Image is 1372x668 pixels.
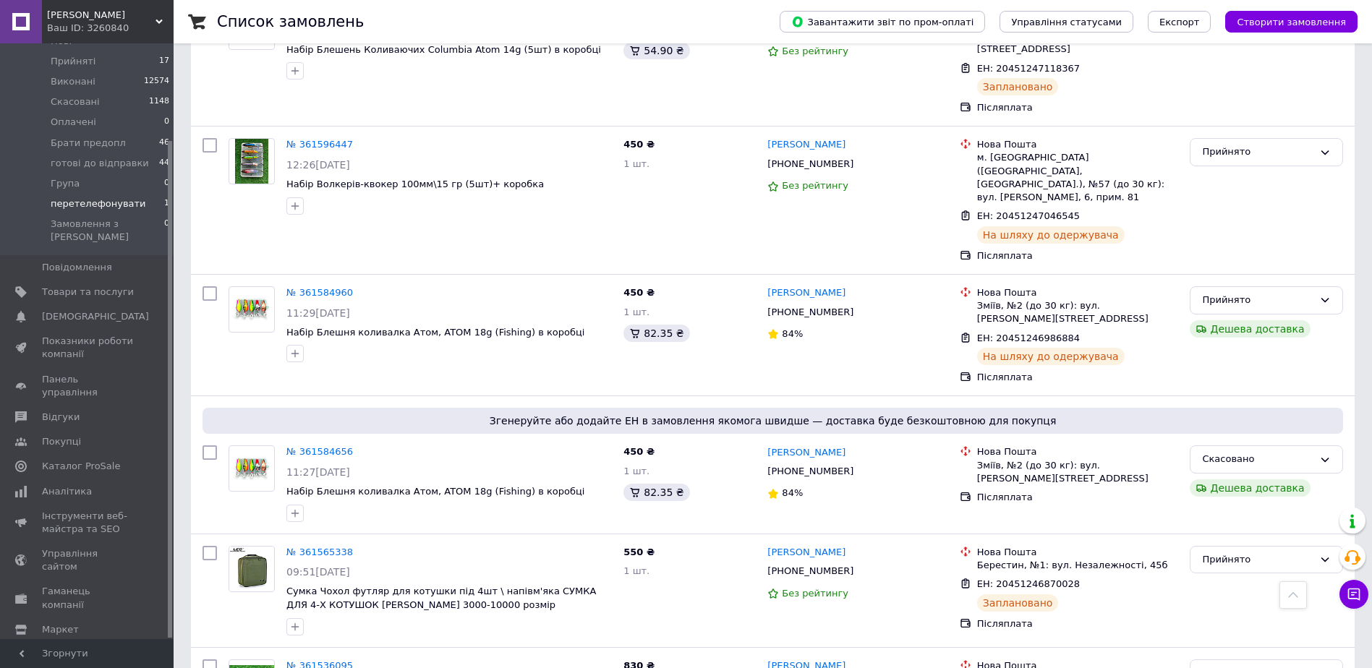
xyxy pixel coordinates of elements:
[977,78,1059,95] div: Заплановано
[1159,17,1200,27] span: Експорт
[782,180,848,191] span: Без рейтингу
[159,55,169,68] span: 17
[764,303,856,322] div: [PHONE_NUMBER]
[1339,580,1368,609] button: Чат з покупцем
[782,46,848,56] span: Без рейтингу
[51,197,146,210] span: перетелефонувати
[164,177,169,190] span: 0
[42,485,92,498] span: Аналітика
[782,487,803,498] span: 84%
[977,249,1179,262] div: Післяплата
[780,11,985,33] button: Завантажити звіт по пром-оплаті
[1225,11,1358,33] button: Створити замовлення
[51,116,96,129] span: Оплачені
[767,138,845,152] a: [PERSON_NAME]
[286,486,584,497] a: Набір Блешня коливалка Атом, ATOM 18g (Fishing) в коробці
[286,586,596,610] a: Сумка Чохол футляр для котушки під 4шт \ напівм'яка СУМКА ДЛЯ 4-Х КОТУШОК [PERSON_NAME] 3000-1000...
[623,325,689,342] div: 82.35 ₴
[286,566,350,578] span: 09:51[DATE]
[977,559,1179,572] div: Берестин, №1: вул. Незалежності, 45б
[977,348,1125,365] div: На шляху до одержувача
[286,139,353,150] a: № 361596447
[764,462,856,481] div: [PHONE_NUMBER]
[286,179,544,189] a: Набір Волкерів-квокер 100мм\15 гр (5шт)+ коробка
[164,197,169,210] span: 1
[51,137,126,150] span: Брати предопл
[51,177,80,190] span: Група
[767,546,845,560] a: [PERSON_NAME]
[42,261,112,274] span: Повідомлення
[977,286,1179,299] div: Нова Пошта
[144,75,169,88] span: 12574
[977,546,1179,559] div: Нова Пошта
[623,287,655,298] span: 450 ₴
[623,547,655,557] span: 550 ₴
[1190,320,1310,338] div: Дешева доставка
[1190,479,1310,497] div: Дешева доставка
[767,286,845,300] a: [PERSON_NAME]
[229,293,274,327] img: Фото товару
[623,42,689,59] div: 54.90 ₴
[51,55,95,68] span: Прийняті
[1000,11,1133,33] button: Управління статусами
[229,547,274,591] img: Фото товару
[42,286,134,299] span: Товари та послуги
[767,446,845,460] a: [PERSON_NAME]
[782,328,803,339] span: 84%
[42,585,134,611] span: Гаманець компанії
[791,15,973,28] span: Завантажити звіт по пром-оплаті
[42,373,134,399] span: Панель управління
[623,307,649,317] span: 1 шт.
[623,484,689,501] div: 82.35 ₴
[286,466,350,478] span: 11:27[DATE]
[1148,11,1211,33] button: Експорт
[229,546,275,592] a: Фото товару
[977,226,1125,244] div: На шляху до одержувача
[208,414,1337,428] span: Згенеруйте або додайте ЕН в замовлення якомога швидше — доставка буде безкоштовною для покупця
[977,617,1179,630] div: Післяплата
[1202,293,1313,308] div: Прийнято
[782,588,848,599] span: Без рейтингу
[42,623,79,636] span: Маркет
[1202,145,1313,160] div: Прийнято
[977,445,1179,458] div: Нова Пошта
[623,466,649,476] span: 1 шт.
[42,310,149,323] span: [DEMOGRAPHIC_DATA]
[217,13,364,30] h1: Список замовлень
[286,44,601,55] a: Набір Блешень Коливаючих Columbia Atom 14g (5шт) в коробці
[623,446,655,457] span: 450 ₴
[286,446,353,457] a: № 361584656
[229,452,274,486] img: Фото товару
[51,95,100,108] span: Скасовані
[977,101,1179,114] div: Післяплата
[42,510,134,536] span: Інструменти веб-майстра та SEO
[1202,552,1313,568] div: Прийнято
[51,218,164,244] span: Замовлення з [PERSON_NAME]
[235,139,269,184] img: Фото товару
[977,578,1080,589] span: ЕН: 20451246870028
[42,460,120,473] span: Каталог ProSale
[159,137,169,150] span: 46
[977,491,1179,504] div: Післяплата
[229,138,275,184] a: Фото товару
[164,218,169,244] span: 0
[286,159,350,171] span: 12:26[DATE]
[286,327,584,338] a: Набір Блешня коливалка Атом, ATOM 18g (Fishing) в коробці
[623,565,649,576] span: 1 шт.
[1202,452,1313,467] div: Скасовано
[47,9,155,22] span: Світ Приманки
[977,371,1179,384] div: Післяплата
[623,139,655,150] span: 450 ₴
[977,459,1179,485] div: Зміїв, №2 (до 30 кг): вул. [PERSON_NAME][STREET_ADDRESS]
[977,299,1179,325] div: Зміїв, №2 (до 30 кг): вул. [PERSON_NAME][STREET_ADDRESS]
[286,287,353,298] a: № 361584960
[229,286,275,333] a: Фото товару
[977,210,1080,221] span: ЕН: 20451247046545
[977,333,1080,343] span: ЕН: 20451246986884
[149,95,169,108] span: 1148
